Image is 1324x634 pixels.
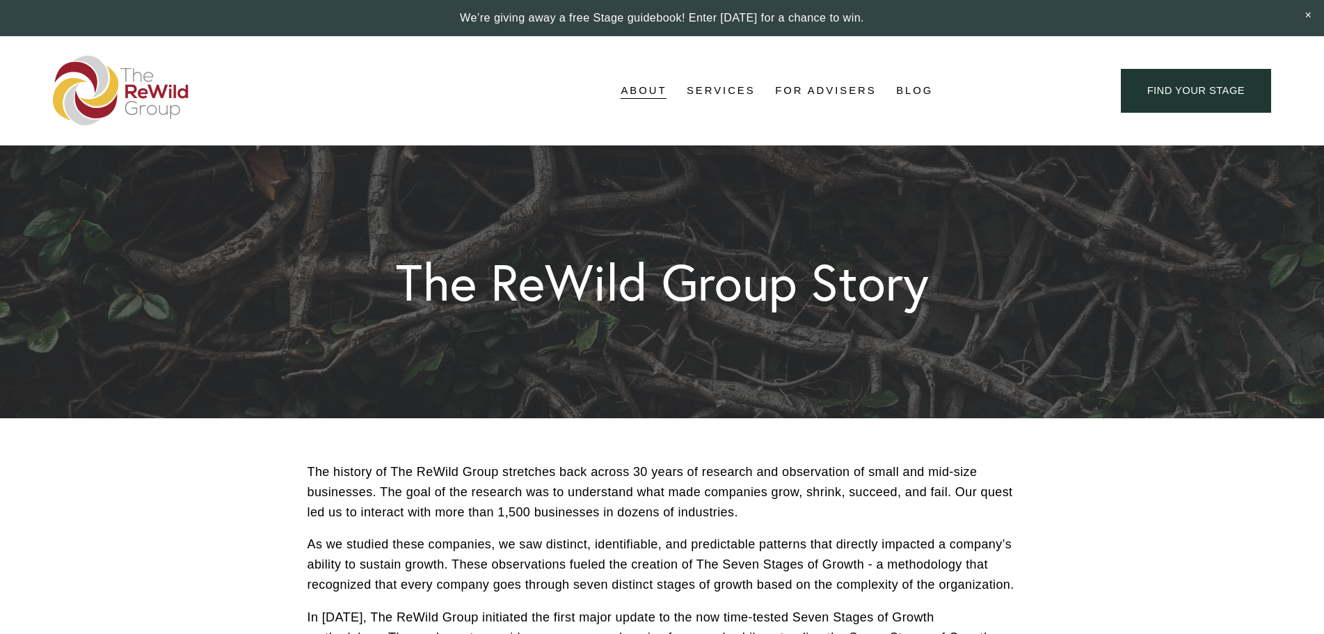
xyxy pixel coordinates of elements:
[621,81,667,100] span: About
[896,81,933,102] a: Blog
[308,534,1017,594] p: As we studied these companies, we saw distinct, identifiable, and predictable patterns that direc...
[687,81,756,102] a: folder dropdown
[621,81,667,102] a: folder dropdown
[1121,69,1271,113] a: find your stage
[53,56,189,125] img: The ReWild Group
[396,257,929,308] h1: The ReWild Group Story
[687,81,756,100] span: Services
[308,462,1017,522] p: The history of The ReWild Group stretches back across 30 years of research and observation of sma...
[775,81,876,102] a: For Advisers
